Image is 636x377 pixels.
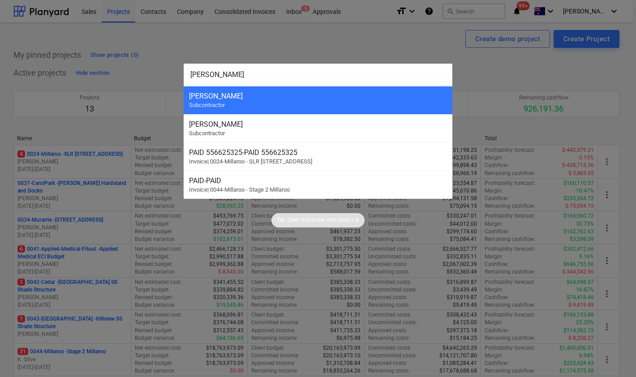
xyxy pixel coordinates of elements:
div: PAID 556625325-PAID 556625325Invoice| 0024-Millaroo - SLR [STREET_ADDRESS] [184,142,452,171]
span: Invoice | 0024-Millaroo - SLR [STREET_ADDRESS] [189,158,312,165]
p: Open this faster with [287,216,337,224]
div: [PERSON_NAME] [189,120,447,129]
span: Invoice | 0044-Millaroo - Stage 2 Millaroo [189,186,290,193]
input: Search for projects, articles, contracts, Claims, subcontractors... [184,64,452,86]
div: [PERSON_NAME]Subcontractor [184,86,452,114]
div: [PERSON_NAME] [189,92,447,100]
iframe: Chat Widget [591,334,636,377]
p: Tip: [277,216,286,224]
p: Cmd + K [338,216,359,224]
div: Tip:Open this faster withCmd + K [271,213,365,227]
span: Subcontractor [189,102,225,108]
div: PAID - PAID [189,176,447,185]
span: Subcontractor [189,130,225,137]
div: PAID-PAIDInvoice| 0044-Millaroo - Stage 2 Millaroo [184,171,452,199]
div: [PERSON_NAME]Subcontractor [184,114,452,142]
div: PAID 556625325 - PAID 556625325 [189,148,447,157]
